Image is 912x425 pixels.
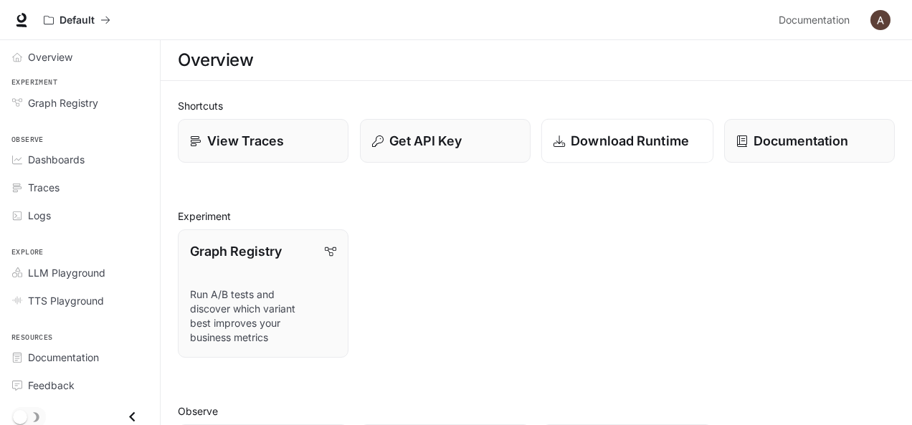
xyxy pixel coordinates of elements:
a: Feedback [6,373,154,398]
span: Documentation [779,11,850,29]
a: Graph RegistryRun A/B tests and discover which variant best improves your business metrics [178,229,348,358]
a: Download Runtime [541,119,713,163]
button: All workspaces [37,6,117,34]
span: LLM Playground [28,265,105,280]
h2: Observe [178,403,895,419]
img: User avatar [870,10,890,30]
span: Logs [28,208,51,223]
span: Overview [28,49,72,65]
a: Graph Registry [6,90,154,115]
a: Dashboards [6,147,154,172]
h2: Experiment [178,209,895,224]
a: Traces [6,175,154,200]
p: Run A/B tests and discover which variant best improves your business metrics [190,287,336,345]
p: Graph Registry [190,242,282,261]
span: TTS Playground [28,293,104,308]
p: Get API Key [389,131,462,151]
p: Documentation [754,131,848,151]
button: User avatar [866,6,895,34]
span: Documentation [28,350,99,365]
span: Dashboards [28,152,85,167]
a: View Traces [178,119,348,163]
a: Overview [6,44,154,70]
h1: Overview [178,46,253,75]
a: TTS Playground [6,288,154,313]
a: Documentation [6,345,154,370]
span: Graph Registry [28,95,98,110]
span: Traces [28,180,60,195]
button: Get API Key [360,119,531,163]
p: Default [60,14,95,27]
p: Download Runtime [571,131,689,151]
a: Documentation [773,6,860,34]
a: Logs [6,203,154,228]
p: View Traces [207,131,284,151]
span: Dark mode toggle [13,409,27,424]
a: LLM Playground [6,260,154,285]
span: Feedback [28,378,75,393]
h2: Shortcuts [178,98,895,113]
a: Documentation [724,119,895,163]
